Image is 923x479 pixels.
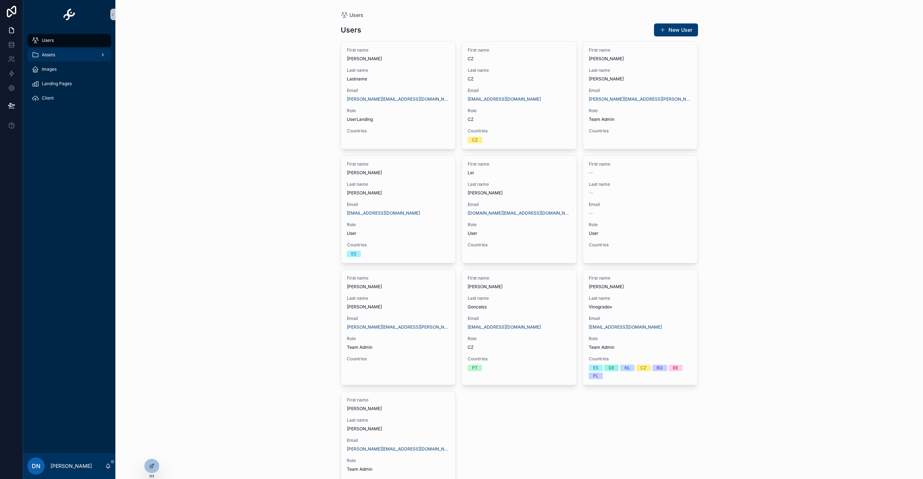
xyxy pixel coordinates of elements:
[589,344,614,350] span: Team Admin
[468,161,571,167] span: First name
[347,76,450,82] span: Lastname
[341,155,456,263] a: First name[PERSON_NAME]Last name[PERSON_NAME]Email[EMAIL_ADDRESS][DOMAIN_NAME]RoleUserCountriesES
[589,316,692,321] span: Email
[347,47,450,53] span: First name
[673,365,678,371] div: BE
[468,356,571,362] span: Countries
[589,56,692,62] span: [PERSON_NAME]
[468,190,571,196] span: [PERSON_NAME]
[347,96,450,102] a: [PERSON_NAME][EMAIL_ADDRESS][DOMAIN_NAME]
[347,230,357,236] span: User
[468,67,571,73] span: Last name
[468,210,571,216] a: [DOMAIN_NAME][EMAIL_ADDRESS][DOMAIN_NAME]
[589,275,692,281] span: First name
[468,128,571,134] span: Countries
[349,12,363,19] span: Users
[468,295,571,301] span: Last name
[347,190,450,196] span: [PERSON_NAME]
[42,38,54,43] span: Users
[589,336,692,342] span: Role
[640,365,646,371] div: CZ
[468,181,571,187] span: Last name
[589,76,692,82] span: [PERSON_NAME]
[347,117,373,122] span: UserLanding
[583,269,698,385] a: First name[PERSON_NAME]Last nameVinogradovEmail[EMAIL_ADDRESS][DOMAIN_NAME]RoleTeam AdminCountrie...
[609,365,614,371] div: DE
[347,426,450,432] span: [PERSON_NAME]
[468,336,571,342] span: Role
[347,242,450,248] span: Countries
[468,96,541,102] a: [EMAIL_ADDRESS][DOMAIN_NAME]
[347,397,450,403] span: First name
[589,284,692,290] span: [PERSON_NAME]
[27,92,111,105] a: Client
[593,365,599,371] div: ES
[347,356,450,362] span: Countries
[42,81,72,87] span: Landing Pages
[341,25,361,35] h1: Users
[347,170,450,176] span: [PERSON_NAME]
[468,56,571,62] span: CZ
[589,96,692,102] a: [PERSON_NAME][EMAIL_ADDRESS][PERSON_NAME][DOMAIN_NAME]
[347,336,450,342] span: Role
[468,117,474,122] span: CZ
[468,324,541,330] a: [EMAIL_ADDRESS][DOMAIN_NAME]
[27,63,111,76] a: Images
[42,52,55,58] span: Assets
[27,48,111,61] a: Assets
[589,202,692,207] span: Email
[341,12,363,19] a: Users
[347,202,450,207] span: Email
[347,275,450,281] span: First name
[589,108,692,114] span: Role
[589,88,692,93] span: Email
[468,222,571,228] span: Role
[42,66,57,72] span: Images
[593,373,599,379] div: PL
[32,462,40,470] span: DN
[27,34,111,47] a: Users
[589,161,692,167] span: First name
[351,251,357,257] div: ES
[461,155,577,263] a: First nameLeiLast name[PERSON_NAME]Email[DOMAIN_NAME][EMAIL_ADDRESS][DOMAIN_NAME]RoleUserCountries
[341,269,456,385] a: First name[PERSON_NAME]Last name[PERSON_NAME]Email[PERSON_NAME][EMAIL_ADDRESS][PERSON_NAME][DOMAI...
[589,230,599,236] span: User
[347,210,420,216] a: [EMAIL_ADDRESS][DOMAIN_NAME]
[468,284,571,290] span: [PERSON_NAME]
[347,161,450,167] span: First name
[589,295,692,301] span: Last name
[347,344,372,350] span: Team Admin
[347,438,450,443] span: Email
[589,222,692,228] span: Role
[347,56,450,62] span: [PERSON_NAME]
[589,181,692,187] span: Last name
[468,316,571,321] span: Email
[468,170,571,176] span: Lei
[347,417,450,423] span: Last name
[347,108,450,114] span: Role
[347,406,450,412] span: [PERSON_NAME]
[589,356,692,362] span: Countries
[589,117,614,122] span: Team Admin
[347,67,450,73] span: Last name
[589,210,593,216] span: --
[468,242,571,248] span: Countries
[461,41,577,149] a: First nameCZLast nameCZEmail[EMAIL_ADDRESS][DOMAIN_NAME]RoleCZCountriesCZ
[472,365,478,371] div: PT
[347,446,450,452] a: [PERSON_NAME][EMAIL_ADDRESS][DOMAIN_NAME]
[589,242,692,248] span: Countries
[347,181,450,187] span: Last name
[583,41,698,149] a: First name[PERSON_NAME]Last name[PERSON_NAME]Email[PERSON_NAME][EMAIL_ADDRESS][PERSON_NAME][DOMAI...
[589,190,593,196] span: --
[468,108,571,114] span: Role
[63,9,75,20] img: App logo
[583,155,698,263] a: First name--Last name--Email--RoleUserCountries
[461,269,577,385] a: First name[PERSON_NAME]Last nameGoncalezEmail[EMAIL_ADDRESS][DOMAIN_NAME]RoleCZCountriesPT
[468,88,571,93] span: Email
[657,365,663,371] div: BG
[654,23,698,36] button: New User
[347,324,450,330] a: [PERSON_NAME][EMAIL_ADDRESS][PERSON_NAME][DOMAIN_NAME]
[589,170,593,176] span: --
[23,29,115,114] div: scrollable content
